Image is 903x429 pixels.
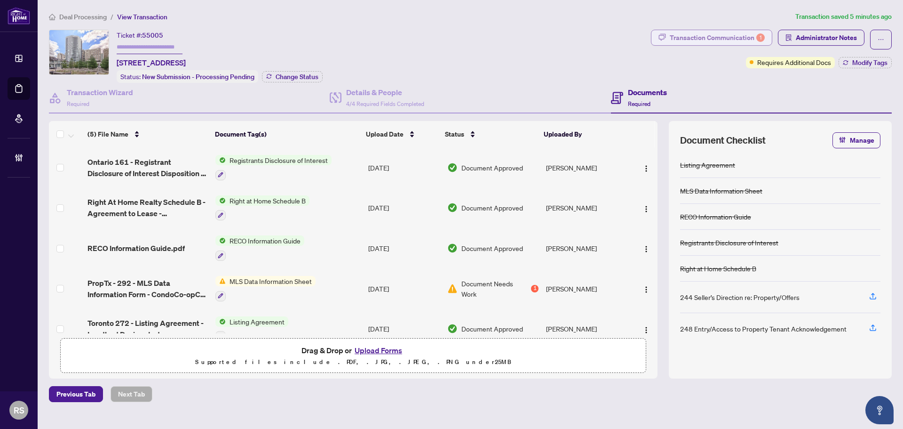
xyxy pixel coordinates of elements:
[542,147,629,188] td: [PERSON_NAME]
[49,14,55,20] span: home
[117,13,167,21] span: View Transaction
[850,133,874,148] span: Manage
[461,202,523,213] span: Document Approved
[87,129,128,139] span: (5) File Name
[639,241,654,256] button: Logo
[364,188,444,228] td: [DATE]
[364,268,444,309] td: [DATE]
[364,228,444,268] td: [DATE]
[680,211,751,222] div: RECO Information Guide
[670,30,765,45] div: Transaction Communication
[49,30,109,74] img: IMG-C12430444_1.jpg
[795,11,892,22] article: Transaction saved 5 minutes ago
[364,147,444,188] td: [DATE]
[878,36,884,43] span: ellipsis
[531,285,539,292] div: 1
[226,316,288,327] span: Listing Agreement
[639,160,654,175] button: Logo
[542,309,629,349] td: [PERSON_NAME]
[447,162,458,173] img: Document Status
[215,155,226,165] img: Status Icon
[796,30,857,45] span: Administrator Notes
[226,235,304,246] span: RECO Information Guide
[642,205,650,213] img: Logo
[364,309,444,349] td: [DATE]
[215,235,226,246] img: Status Icon
[441,121,540,147] th: Status
[66,356,640,368] p: Supported files include .PDF, .JPG, .JPEG, .PNG under 25 MB
[447,324,458,334] img: Document Status
[839,57,892,68] button: Modify Tags
[262,71,323,82] button: Change Status
[117,57,186,68] span: [STREET_ADDRESS]
[542,228,629,268] td: [PERSON_NAME]
[642,326,650,334] img: Logo
[447,243,458,253] img: Document Status
[215,276,226,286] img: Status Icon
[639,200,654,215] button: Logo
[680,134,766,147] span: Document Checklist
[215,235,304,261] button: Status IconRECO Information Guide
[642,245,650,253] img: Logo
[59,13,107,21] span: Deal Processing
[865,396,894,424] button: Open asap
[680,324,847,334] div: 248 Entry/Access to Property Tenant Acknowledgement
[215,276,316,301] button: Status IconMLS Data Information Sheet
[542,188,629,228] td: [PERSON_NAME]
[8,7,30,24] img: logo
[87,243,185,254] span: RECO Information Guide.pdf
[852,59,887,66] span: Modify Tags
[639,281,654,296] button: Logo
[56,387,95,402] span: Previous Tab
[628,100,650,107] span: Required
[276,73,318,80] span: Change Status
[84,121,211,147] th: (5) File Name
[215,155,332,180] button: Status IconRegistrants Disclosure of Interest
[639,321,654,336] button: Logo
[680,186,762,196] div: MLS Data Information Sheet
[461,162,523,173] span: Document Approved
[226,195,309,206] span: Right at Home Schedule B
[680,292,800,302] div: 244 Seller’s Direction re: Property/Offers
[447,202,458,213] img: Document Status
[362,121,441,147] th: Upload Date
[785,34,792,41] span: solution
[642,286,650,293] img: Logo
[14,404,24,417] span: RS
[352,344,405,356] button: Upload Forms
[67,87,133,98] h4: Transaction Wizard
[642,165,650,172] img: Logo
[756,33,765,42] div: 1
[542,268,629,309] td: [PERSON_NAME]
[215,316,288,342] button: Status IconListing Agreement
[49,386,103,402] button: Previous Tab
[461,243,523,253] span: Document Approved
[346,87,424,98] h4: Details & People
[87,156,208,179] span: Ontario 161 - Registrant Disclosure of Interest Disposition of Property EXECUTED 2025.pdf
[226,155,332,165] span: Registrants Disclosure of Interest
[757,57,831,67] span: Requires Additional Docs
[461,278,529,299] span: Document Needs Work
[87,196,208,219] span: Right At Home Realty Schedule B - Agreement to Lease - Residential.pdf
[447,283,458,294] img: Document Status
[445,129,464,139] span: Status
[87,317,208,340] span: Toronto 272 - Listing Agreement - Landlord Designated Representation Agreement Authority to Offer...
[680,237,778,248] div: Registrants Disclosure of Interest
[540,121,627,147] th: Uploaded By
[142,31,163,40] span: 55005
[61,339,646,373] span: Drag & Drop orUpload FormsSupported files include .PDF, .JPG, .JPEG, .PNG under25MB
[651,30,772,46] button: Transaction Communication1
[301,344,405,356] span: Drag & Drop or
[215,195,226,206] img: Status Icon
[117,30,163,40] div: Ticket #:
[680,160,735,170] div: Listing Agreement
[832,132,880,148] button: Manage
[117,70,258,83] div: Status:
[142,73,254,81] span: New Submission - Processing Pending
[778,30,864,46] button: Administrator Notes
[211,121,362,147] th: Document Tag(s)
[111,11,113,22] li: /
[461,324,523,334] span: Document Approved
[226,276,316,286] span: MLS Data Information Sheet
[215,195,309,221] button: Status IconRight at Home Schedule B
